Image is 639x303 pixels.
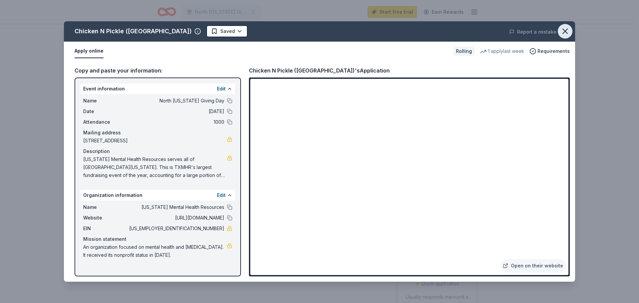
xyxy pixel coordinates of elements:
span: [DATE] [128,107,224,115]
button: Edit [217,191,226,199]
button: Saved [206,25,248,37]
span: An organization focused on mental health and [MEDICAL_DATA]. It received its nonprofit status in ... [83,243,227,259]
div: Mailing address [83,129,232,137]
span: [US_EMPLOYER_IDENTIFICATION_NUMBER] [128,225,224,232]
div: Rolling [453,47,475,56]
span: Name [83,203,128,211]
button: Apply online [75,44,104,58]
div: Organization information [81,190,235,201]
span: Requirements [537,47,570,55]
a: Open on their website [500,259,566,272]
button: Requirements [530,47,570,55]
button: Report a mistake [509,28,556,36]
span: Name [83,97,128,105]
span: Saved [220,27,235,35]
span: [URL][DOMAIN_NAME] [128,214,224,222]
div: Description [83,147,232,155]
span: Website [83,214,128,222]
span: Date [83,107,128,115]
div: Event information [81,83,235,94]
div: Chicken N Pickle ([GEOGRAPHIC_DATA]) [75,26,192,37]
span: 1000 [128,118,224,126]
div: Copy and paste your information: [75,66,241,75]
div: 1 apply last week [480,47,524,55]
span: [US_STATE] Mental Health Resources [128,203,224,211]
span: EIN [83,225,128,232]
span: Attendance [83,118,128,126]
button: Edit [217,85,226,93]
span: [STREET_ADDRESS] [83,137,227,145]
span: [US_STATE] Mental Health Resources serves all of [GEOGRAPHIC_DATA][US_STATE]. This is TXMHR's lar... [83,155,227,179]
div: Chicken N Pickle ([GEOGRAPHIC_DATA])'s Application [249,66,390,75]
span: North [US_STATE] Giving Day [128,97,224,105]
div: Mission statement [83,235,232,243]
